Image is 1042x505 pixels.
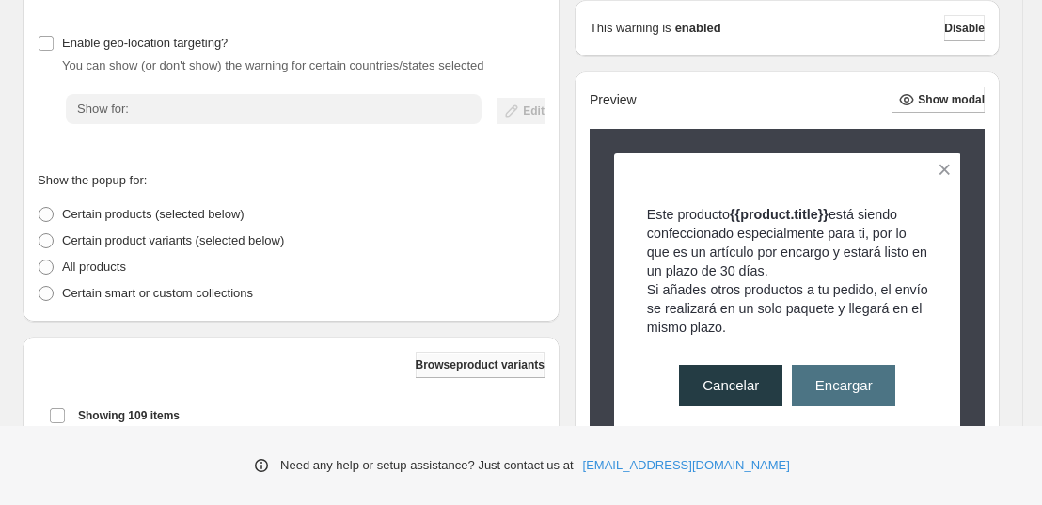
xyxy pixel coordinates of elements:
span: Browse product variants [416,357,545,372]
button: Disable [944,15,985,41]
button: Cancelar [679,365,782,406]
p: Si añades otros productos a tu pedido, el envío se realizará en un solo paquete y llegará en el m... [647,280,928,337]
button: Browseproduct variants [416,352,545,378]
h2: Preview [590,92,637,108]
span: Show modal [918,92,985,107]
p: This warning is [590,19,671,38]
button: Encargar [792,365,895,406]
span: You can show (or don't show) the warning for certain countries/states selected [62,58,484,72]
button: Show modal [892,87,985,113]
strong: {{product.title}} [730,207,829,222]
p: All products [62,258,126,276]
a: [EMAIL_ADDRESS][DOMAIN_NAME] [583,456,790,475]
span: Show for: [77,102,129,116]
strong: enabled [675,19,721,38]
p: Certain smart or custom collections [62,284,253,303]
span: Certain products (selected below) [62,207,245,221]
span: Showing 109 items [78,408,180,423]
span: Show the popup for: [38,173,147,187]
p: Este producto está siendo confeccionado especialmente para ti, por lo que es un artículo por enca... [647,205,928,280]
span: Disable [944,21,985,36]
span: Enable geo-location targeting? [62,36,228,50]
span: Certain product variants (selected below) [62,233,284,247]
